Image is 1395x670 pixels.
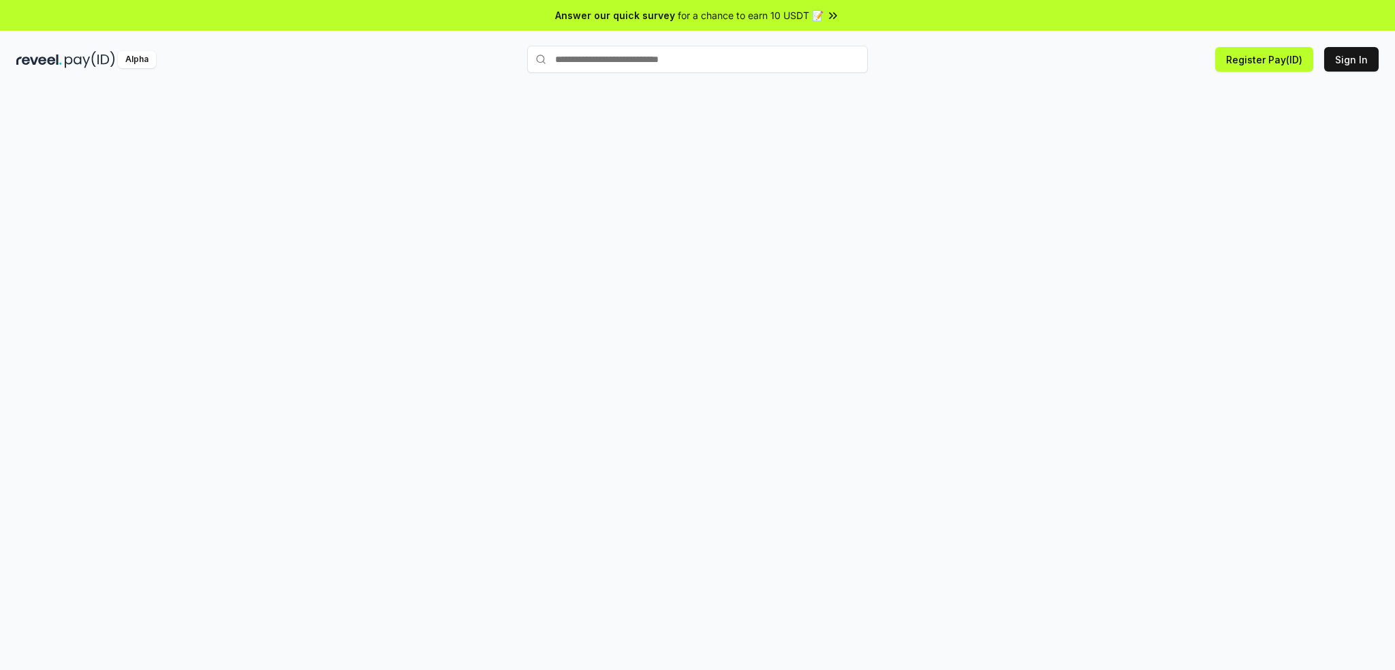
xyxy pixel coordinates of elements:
[16,51,62,68] img: reveel_dark
[678,8,824,22] span: for a chance to earn 10 USDT 📝
[555,8,675,22] span: Answer our quick survey
[65,51,115,68] img: pay_id
[118,51,156,68] div: Alpha
[1215,47,1313,72] button: Register Pay(ID)
[1324,47,1379,72] button: Sign In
